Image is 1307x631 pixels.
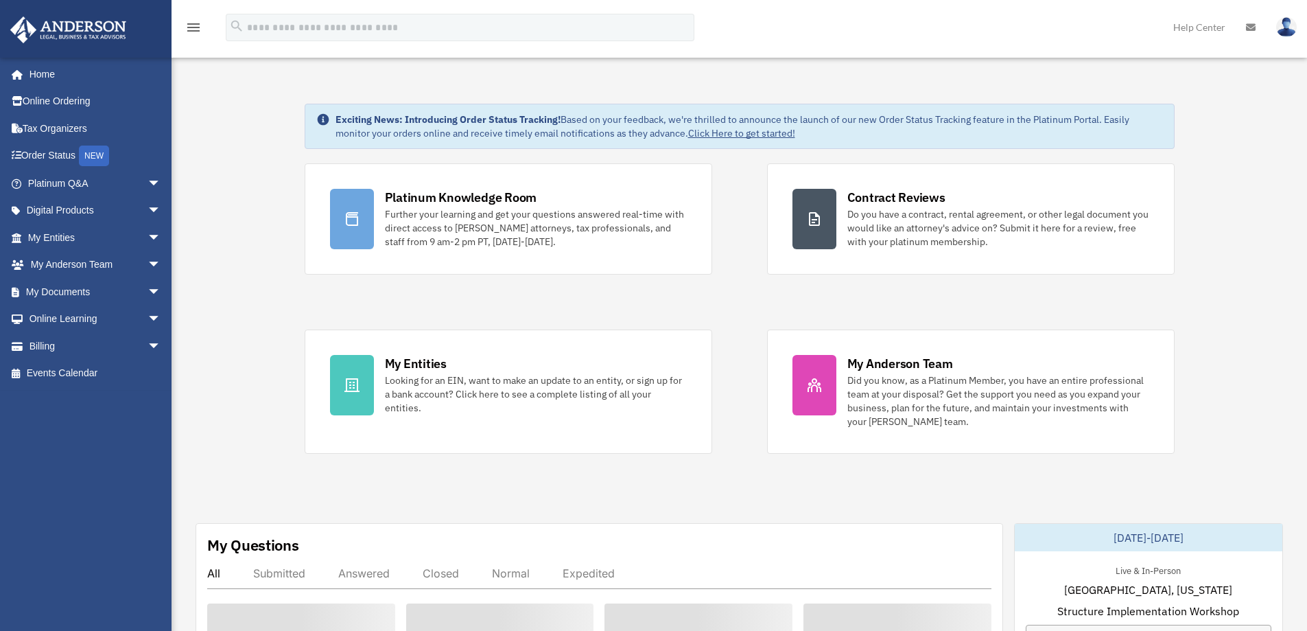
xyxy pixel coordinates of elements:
div: Further your learning and get your questions answered real-time with direct access to [PERSON_NAM... [385,207,687,249]
span: arrow_drop_down [148,224,175,252]
div: All [207,566,220,580]
div: Answered [338,566,390,580]
div: NEW [79,146,109,166]
div: Platinum Knowledge Room [385,189,537,206]
span: arrow_drop_down [148,197,175,225]
a: Events Calendar [10,360,182,387]
div: [DATE]-[DATE] [1015,524,1282,551]
div: Closed [423,566,459,580]
a: Digital Productsarrow_drop_down [10,197,182,225]
div: Based on your feedback, we're thrilled to announce the launch of our new Order Status Tracking fe... [335,113,1163,140]
strong: Exciting News: Introducing Order Status Tracking! [335,113,561,126]
div: My Entities [385,355,447,372]
a: Tax Organizers [10,115,182,142]
a: Online Learningarrow_drop_down [10,306,182,333]
a: Home [10,60,175,88]
div: Submitted [253,566,305,580]
a: Billingarrow_drop_down [10,332,182,360]
div: My Questions [207,535,299,555]
a: My Anderson Team Did you know, as a Platinum Member, you have an entire professional team at your... [767,330,1175,454]
i: search [229,19,244,34]
div: Do you have a contract, rental agreement, or other legal document you would like an attorney's ad... [847,207,1149,249]
div: Live & In-Person [1105,562,1192,577]
div: Contract Reviews [847,189,945,206]
div: Looking for an EIN, want to make an update to an entity, or sign up for a bank account? Click her... [385,374,687,415]
span: arrow_drop_down [148,278,175,306]
div: My Anderson Team [847,355,953,372]
span: arrow_drop_down [148,170,175,198]
a: My Entities Looking for an EIN, want to make an update to an entity, or sign up for a bank accoun... [305,330,712,454]
span: arrow_drop_down [148,306,175,334]
a: Platinum Knowledge Room Further your learning and get your questions answered real-time with dire... [305,163,712,275]
img: Anderson Advisors Platinum Portal [6,16,130,43]
a: Platinum Q&Aarrow_drop_down [10,170,182,197]
a: Order StatusNEW [10,142,182,170]
span: [GEOGRAPHIC_DATA], [US_STATE] [1064,582,1232,598]
div: Expedited [563,566,615,580]
a: Contract Reviews Do you have a contract, rental agreement, or other legal document you would like... [767,163,1175,275]
a: menu [185,24,202,36]
span: arrow_drop_down [148,251,175,279]
div: Normal [492,566,530,580]
div: Did you know, as a Platinum Member, you have an entire professional team at your disposal? Get th... [847,374,1149,428]
img: User Pic [1276,17,1297,37]
a: My Documentsarrow_drop_down [10,278,182,306]
a: Click Here to get started! [688,127,795,139]
a: My Entitiesarrow_drop_down [10,224,182,251]
span: arrow_drop_down [148,332,175,360]
a: My Anderson Teamarrow_drop_down [10,251,182,279]
span: Structure Implementation Workshop [1057,603,1239,619]
i: menu [185,19,202,36]
a: Online Ordering [10,88,182,115]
